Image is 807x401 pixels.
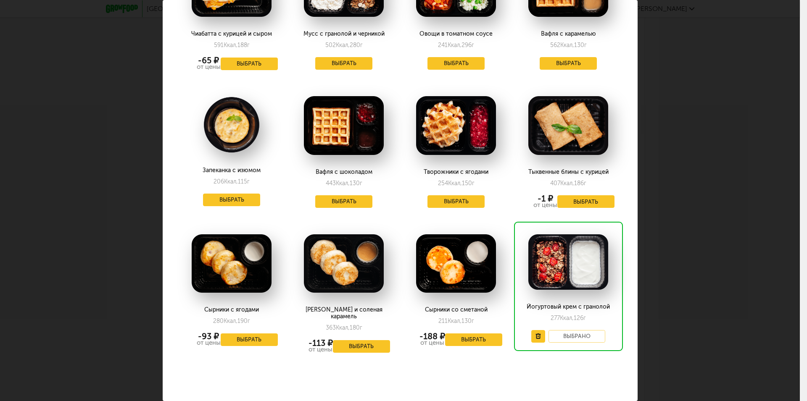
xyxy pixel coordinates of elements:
span: г [583,315,586,322]
div: -65 ₽ [197,57,221,64]
span: Ккал, [560,315,574,322]
div: Вафля с карамелью [522,31,614,37]
button: Выбрать [445,333,502,346]
img: big_7a8lnQ98sHYwAKmH.png [528,234,608,290]
div: 591 188 [214,42,250,49]
span: г [472,42,474,49]
div: 254 150 [438,180,475,187]
button: Выбрать [315,57,372,70]
span: Ккал, [224,178,238,185]
div: 280 190 [213,317,250,325]
div: Овощи в томатном соусе [410,31,502,37]
button: Выбрать [540,57,597,70]
div: от цены [197,64,221,70]
button: Выбрать [427,57,485,70]
span: Ккал, [448,180,462,187]
div: -113 ₽ [309,340,333,346]
button: Выбрать [315,195,372,208]
span: Ккал, [336,180,350,187]
div: от цены [419,340,445,346]
div: -188 ₽ [419,333,445,340]
div: от цены [309,346,333,353]
div: Запеканка с изюмом [185,167,277,174]
div: 277 126 [551,315,586,322]
div: 211 130 [438,317,474,325]
span: г [360,180,362,187]
div: Творожники с ягодами [410,169,502,176]
div: от цены [533,202,557,208]
img: big_eqx7M5hQj0AiPcM4.png [304,234,384,293]
div: Тыквенные блины с курицей [522,169,614,176]
span: Ккал, [224,317,237,325]
img: big_Mmly1jkEHxlyqn68.png [304,96,384,155]
span: г [247,178,250,185]
div: Сырники со сметаной [410,307,502,313]
span: г [584,180,586,187]
span: г [247,42,250,49]
button: Выбрать [221,58,278,70]
div: от цены [197,340,221,346]
div: 502 280 [325,42,363,49]
div: Сырники с ягодами [185,307,277,313]
div: 206 115 [214,178,250,185]
span: г [472,180,475,187]
span: Ккал, [224,42,237,49]
div: 443 130 [326,180,362,187]
div: -93 ₽ [197,333,221,340]
span: г [472,317,474,325]
span: г [584,42,587,49]
button: Выбрать [557,195,614,208]
span: Ккал, [560,180,574,187]
span: г [360,42,363,49]
div: 363 180 [326,324,362,331]
span: Ккал, [336,42,350,49]
button: Выбрать [203,194,260,206]
span: Ккал, [336,324,350,331]
button: Выбрать [427,195,485,208]
div: 562 130 [550,42,587,49]
img: big_lB48OOUR306Ub57G.png [528,96,608,155]
img: big_Oj7558GKmMMoQVCH.png [192,234,272,293]
div: Чиабатта с курицей и сыром [185,31,277,37]
img: big_8CrUXvGrGHgQr12N.png [416,234,496,293]
span: Ккал, [448,317,462,325]
span: г [360,324,362,331]
span: г [248,317,250,325]
span: Ккал, [560,42,574,49]
div: Мусс с гранолой и черникой [298,31,390,37]
div: [PERSON_NAME] и соленая карамель [298,307,390,320]
img: big_jNBKMWfBmyrWEFir.png [192,96,272,153]
div: 241 296 [438,42,474,49]
button: Выбрать [333,340,390,353]
img: big_DXgXecFN6gWiqhAW.png [416,96,496,155]
button: Выбрать [221,333,278,346]
div: Вафля с шоколадом [298,169,390,176]
span: Ккал, [448,42,462,49]
div: Йогуртовый крем с гранолой [522,304,614,310]
div: 407 186 [550,180,586,187]
div: -1 ₽ [533,195,557,202]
